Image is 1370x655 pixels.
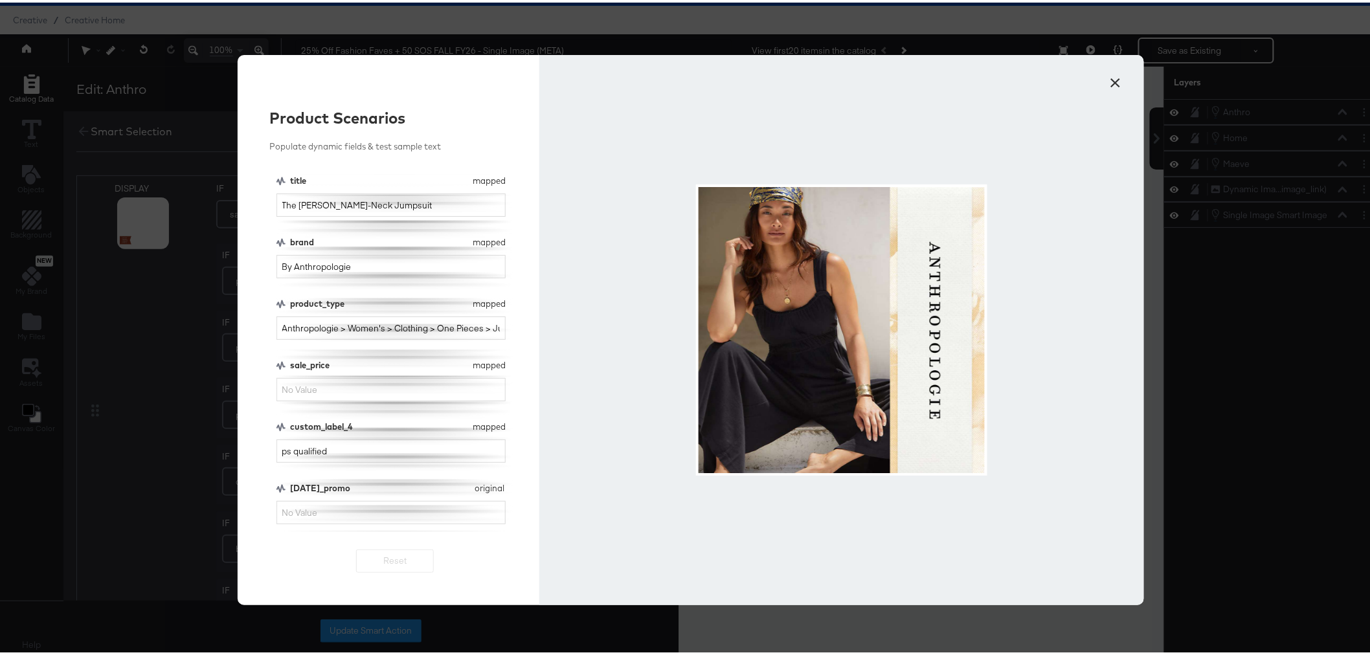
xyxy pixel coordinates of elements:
[291,418,469,430] div: custom_label_4
[276,191,506,215] input: No Value
[276,375,506,399] input: No Value
[276,437,506,461] input: No Value
[276,252,506,276] input: No Value
[291,295,469,307] div: product_type
[1105,65,1128,89] button: ×
[291,234,469,246] div: brand
[270,138,521,150] div: Populate dynamic fields & test sample text
[270,104,521,126] div: Product Scenarios
[291,357,469,369] div: sale_price
[475,480,504,492] div: original
[473,172,506,184] div: mapped
[473,357,506,369] div: mapped
[473,234,506,246] div: mapped
[276,314,506,338] input: No Value
[276,498,506,522] input: No Value
[473,418,506,430] div: mapped
[473,295,506,307] div: mapped
[291,480,469,492] div: [DATE]_promo
[291,172,469,184] div: title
